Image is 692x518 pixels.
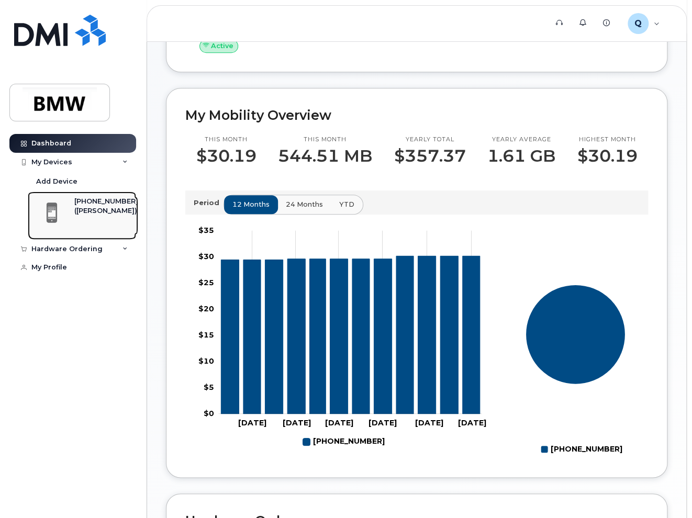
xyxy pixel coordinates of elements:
[196,136,256,144] p: This month
[204,409,214,418] tspan: $0
[278,147,372,165] p: 544.51 MB
[577,136,637,144] p: Highest month
[577,147,637,165] p: $30.19
[458,418,486,427] tspan: [DATE]
[211,41,233,51] span: Active
[620,13,667,34] div: QTA6310
[286,199,323,209] span: 24 months
[325,418,353,427] tspan: [DATE]
[198,252,214,261] tspan: $30
[303,433,384,451] g: Legend
[394,136,466,144] p: Yearly total
[198,304,214,313] tspan: $20
[185,107,648,123] h2: My Mobility Overview
[282,418,310,427] tspan: [DATE]
[196,147,256,165] p: $30.19
[303,433,384,451] g: 864-553-0186
[525,285,625,385] g: Series
[634,17,642,30] span: Q
[198,356,214,366] tspan: $10
[339,199,354,209] span: YTD
[194,198,224,208] p: Period
[487,147,555,165] p: 1.61 GB
[541,441,622,458] g: Legend
[238,418,266,427] tspan: [DATE]
[198,226,214,235] tspan: $35
[278,136,372,144] p: This month
[204,382,214,392] tspan: $5
[198,278,214,287] tspan: $25
[221,256,480,414] g: 864-553-0186
[198,330,214,340] tspan: $15
[646,472,684,510] iframe: Messenger Launcher
[394,147,466,165] p: $357.37
[369,418,397,427] tspan: [DATE]
[415,418,443,427] tspan: [DATE]
[487,136,555,144] p: Yearly average
[525,285,625,458] g: Chart
[198,226,486,451] g: Chart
